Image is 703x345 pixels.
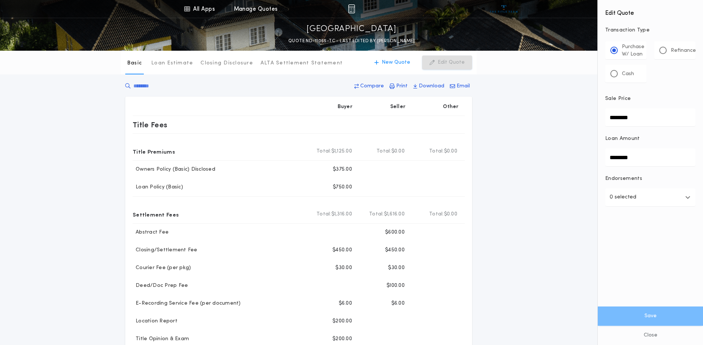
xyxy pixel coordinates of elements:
p: $450.00 [385,247,405,254]
span: $0.00 [444,211,457,218]
button: Save [598,307,703,326]
span: $0.00 [444,148,457,155]
p: $100.00 [387,282,405,289]
p: Title Opinion & Exam [133,335,189,343]
p: Loan Amount [605,135,640,143]
p: Email [457,83,470,90]
p: Purchase W/ Loan [622,43,644,58]
img: img [348,4,355,13]
p: Seller [390,103,406,111]
p: $200.00 [332,318,352,325]
p: E-Recording Service Fee (per document) [133,300,241,307]
p: Endorsements [605,175,696,182]
p: Sale Price [605,95,631,103]
p: Loan Estimate [151,60,193,67]
h4: Edit Quote [605,4,696,18]
b: Total: [369,211,384,218]
p: Basic [127,60,142,67]
p: [GEOGRAPHIC_DATA] [306,23,397,35]
b: Total: [377,148,391,155]
p: QUOTE ND-11055-TC - LAST EDITED BY [PERSON_NAME] [288,37,415,45]
p: $375.00 [333,166,352,173]
p: $450.00 [332,247,352,254]
p: Cash [622,70,634,78]
p: Other [443,103,459,111]
p: 0 selected [610,193,636,202]
p: ALTA Settlement Statement [261,60,343,67]
span: $1,316.00 [331,211,352,218]
p: $30.00 [335,264,352,272]
p: Settlement Fees [133,208,179,220]
p: Transaction Type [605,27,696,34]
b: Total: [429,148,444,155]
p: Owners Policy (Basic) Disclosed [133,166,215,173]
input: Sale Price [605,108,696,126]
input: Loan Amount [605,148,696,166]
button: New Quote [367,56,418,70]
p: Print [396,83,408,90]
p: Deed/Doc Prep Fee [133,282,188,289]
p: Closing Disclosure [200,60,253,67]
button: Compare [352,80,386,93]
p: $30.00 [388,264,405,272]
b: Total: [316,148,331,155]
b: Total: [429,211,444,218]
p: Loan Policy (Basic) [133,184,183,191]
p: $750.00 [333,184,352,191]
p: Closing/Settlement Fee [133,247,198,254]
span: $1,616.00 [384,211,405,218]
p: Title Premiums [133,145,175,157]
p: Download [419,83,444,90]
span: $0.00 [391,148,405,155]
p: Buyer [338,103,352,111]
b: Total: [316,211,331,218]
p: Refinance [671,47,696,54]
p: Location Report [133,318,178,325]
p: Courier Fee (per pkg) [133,264,191,272]
span: $1,125.00 [331,148,352,155]
img: vs-icon [490,5,518,13]
button: 0 selected [605,188,696,206]
p: $6.00 [391,300,405,307]
button: Email [448,80,472,93]
p: $200.00 [332,335,352,343]
p: $6.00 [339,300,352,307]
p: Abstract Fee [133,229,169,236]
p: New Quote [382,59,410,66]
p: Edit Quote [438,59,465,66]
p: $600.00 [385,229,405,236]
p: Compare [360,83,384,90]
button: Close [598,326,703,345]
button: Edit Quote [422,56,472,70]
button: Download [411,80,447,93]
button: Print [387,80,410,93]
p: Title Fees [133,119,168,131]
